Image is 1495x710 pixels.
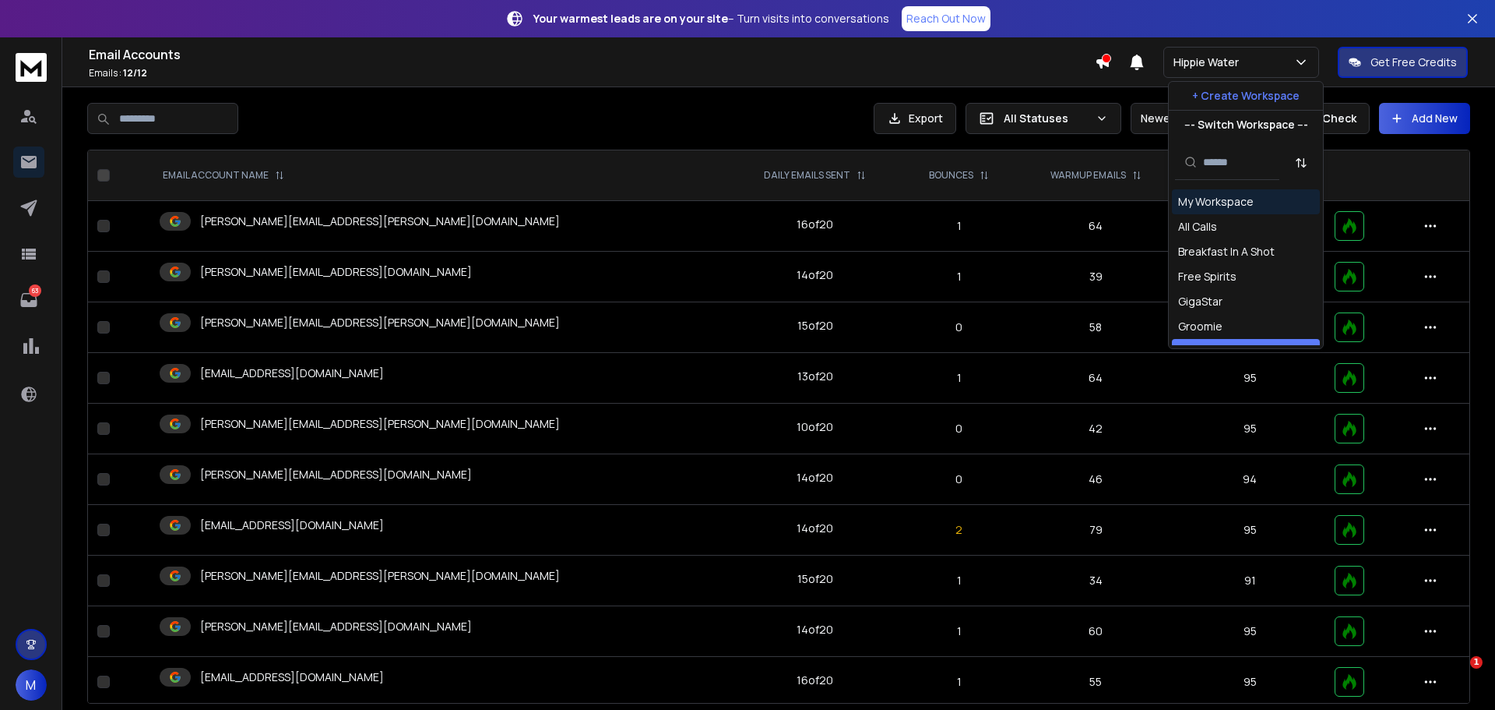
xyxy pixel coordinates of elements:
[1169,82,1323,110] button: + Create Workspace
[200,669,384,685] p: [EMAIL_ADDRESS][DOMAIN_NAME]
[911,218,1008,234] p: 1
[911,522,1008,538] p: 2
[200,416,560,432] p: [PERSON_NAME][EMAIL_ADDRESS][PERSON_NAME][DOMAIN_NAME]
[797,267,833,283] div: 14 of 20
[1131,103,1232,134] button: Newest
[13,284,44,316] a: 63
[1017,201,1175,252] td: 64
[1017,505,1175,556] td: 79
[1178,269,1236,284] div: Free Spirits
[1173,55,1245,70] p: Hippie Water
[911,623,1008,639] p: 1
[797,521,833,536] div: 14 of 20
[929,169,973,182] p: BOUNCES
[797,673,833,688] div: 16 of 20
[1017,556,1175,606] td: 34
[200,619,472,634] p: [PERSON_NAME][EMAIL_ADDRESS][DOMAIN_NAME]
[797,622,833,638] div: 14 of 20
[797,369,833,384] div: 13 of 20
[16,669,47,701] button: M
[1286,147,1317,178] button: Sort by Sort A-Z
[200,366,384,381] p: [EMAIL_ADDRESS][DOMAIN_NAME]
[1370,55,1457,70] p: Get Free Credits
[1178,344,1245,359] div: Hippie Water
[1175,556,1325,606] td: 91
[1017,302,1175,353] td: 58
[1175,404,1325,454] td: 95
[200,467,472,482] p: [PERSON_NAME][EMAIL_ADDRESS][DOMAIN_NAME]
[1017,404,1175,454] td: 42
[911,472,1008,487] p: 0
[1175,657,1325,708] td: 95
[1004,111,1089,126] p: All Statuses
[1192,88,1300,104] p: + Create Workspace
[911,320,1008,335] p: 0
[1470,656,1483,669] span: 1
[16,53,47,82] img: logo
[200,568,560,584] p: [PERSON_NAME][EMAIL_ADDRESS][PERSON_NAME][DOMAIN_NAME]
[1175,505,1325,556] td: 95
[1175,606,1325,657] td: 95
[1017,657,1175,708] td: 55
[1338,47,1468,78] button: Get Free Credits
[906,11,986,26] p: Reach Out Now
[1017,353,1175,404] td: 64
[1017,252,1175,302] td: 39
[200,214,560,229] p: [PERSON_NAME][EMAIL_ADDRESS][PERSON_NAME][DOMAIN_NAME]
[163,169,284,182] div: EMAIL ACCOUNT NAME
[874,103,956,134] button: Export
[1178,219,1217,235] div: All Calls
[29,284,41,297] p: 63
[533,11,728,26] strong: Your warmest leads are on your site
[200,315,560,330] p: [PERSON_NAME][EMAIL_ADDRESS][PERSON_NAME][DOMAIN_NAME]
[1178,319,1222,334] div: Groomie
[911,674,1008,690] p: 1
[797,571,833,587] div: 15 of 20
[1178,194,1254,210] div: My Workspace
[911,370,1008,386] p: 1
[1050,169,1126,182] p: WARMUP EMAILS
[797,217,833,232] div: 16 of 20
[797,419,833,435] div: 10 of 20
[200,264,472,280] p: [PERSON_NAME][EMAIL_ADDRESS][DOMAIN_NAME]
[533,11,889,26] p: – Turn visits into conversations
[1017,454,1175,505] td: 46
[911,573,1008,588] p: 1
[1017,606,1175,657] td: 60
[1175,454,1325,505] td: 94
[200,517,384,533] p: [EMAIL_ADDRESS][DOMAIN_NAME]
[1178,294,1222,309] div: GigaStar
[1178,244,1275,260] div: Breakfast In A Shot
[911,269,1008,284] p: 1
[1438,656,1476,694] iframe: Intercom live chat
[89,67,1095,79] p: Emails :
[797,470,833,486] div: 14 of 20
[911,421,1008,436] p: 0
[89,45,1095,64] h1: Email Accounts
[902,6,990,31] a: Reach Out Now
[1379,103,1470,134] button: Add New
[797,318,833,334] div: 15 of 20
[1175,353,1325,404] td: 95
[123,66,147,79] span: 12 / 12
[764,169,850,182] p: DAILY EMAILS SENT
[1184,117,1308,132] p: --- Switch Workspace ---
